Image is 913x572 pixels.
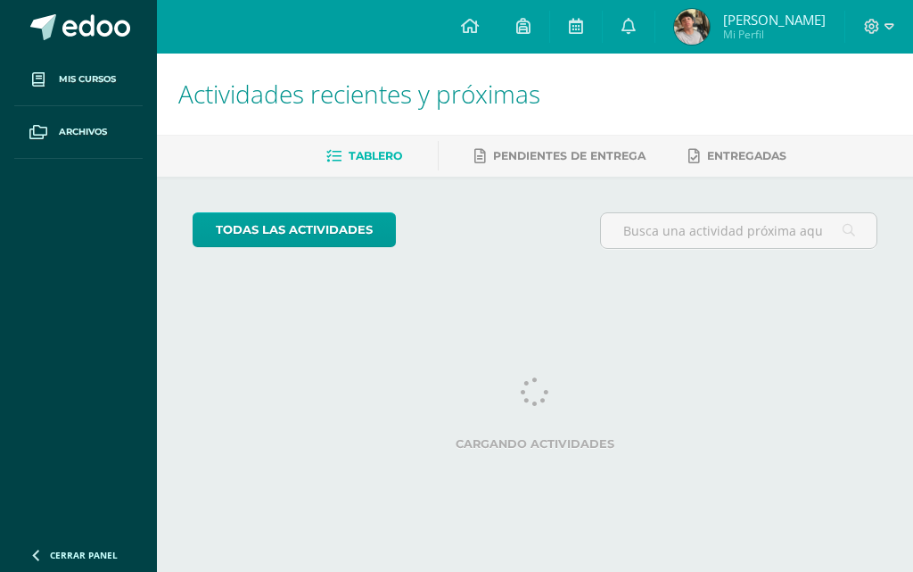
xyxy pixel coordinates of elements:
span: Mis cursos [59,72,116,87]
a: Mis cursos [14,54,143,106]
a: Pendientes de entrega [474,142,646,170]
span: Pendientes de entrega [493,149,646,162]
span: Archivos [59,125,107,139]
a: Tablero [326,142,402,170]
img: 92548f5915f3b868076b4bfab3862d30.png [674,9,710,45]
span: Entregadas [707,149,786,162]
input: Busca una actividad próxima aquí... [601,213,876,248]
span: Mi Perfil [723,27,826,42]
a: Entregadas [688,142,786,170]
span: Cerrar panel [50,549,118,561]
a: Archivos [14,106,143,159]
span: Tablero [349,149,402,162]
span: Actividades recientes y próximas [178,77,540,111]
a: todas las Actividades [193,212,396,247]
span: [PERSON_NAME] [723,11,826,29]
label: Cargando actividades [193,437,877,451]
